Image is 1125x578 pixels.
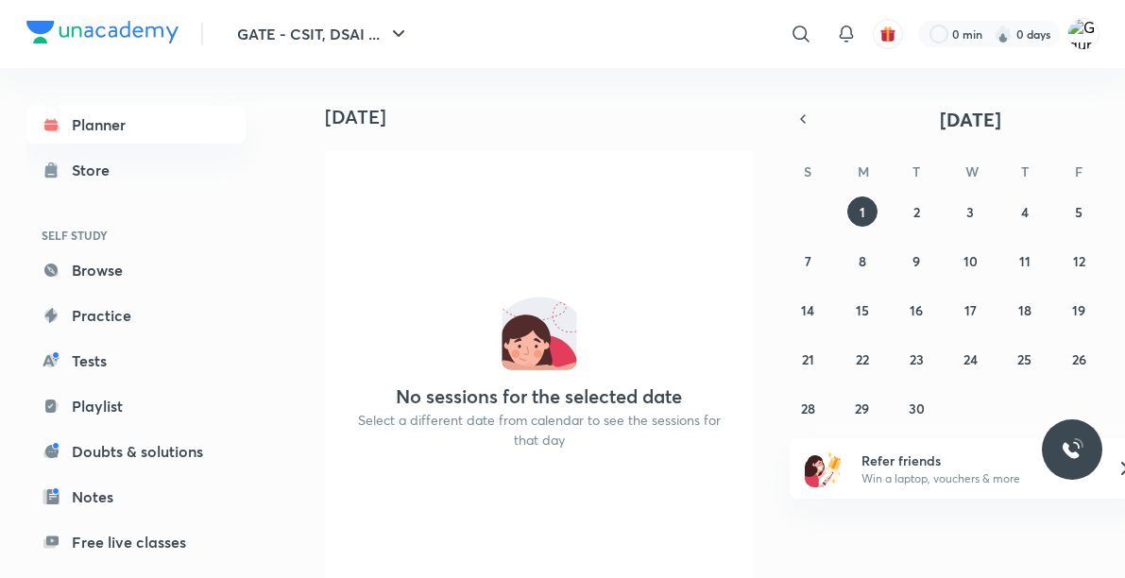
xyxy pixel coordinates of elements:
[805,252,811,270] abbr: September 7, 2025
[994,25,1013,43] img: streak
[955,246,985,276] button: September 10, 2025
[861,450,1094,470] h6: Refer friends
[860,203,865,221] abbr: September 1, 2025
[901,295,931,325] button: September 16, 2025
[1021,162,1029,180] abbr: Thursday
[1073,252,1085,270] abbr: September 12, 2025
[966,203,974,221] abbr: September 3, 2025
[793,295,823,325] button: September 14, 2025
[26,21,179,43] img: Company Logo
[847,393,878,423] button: September 29, 2025
[793,246,823,276] button: September 7, 2025
[793,393,823,423] button: September 28, 2025
[901,393,931,423] button: September 30, 2025
[909,399,925,417] abbr: September 30, 2025
[858,162,869,180] abbr: Monday
[1010,196,1040,227] button: September 4, 2025
[26,433,246,470] a: Doubts & solutions
[940,107,1001,132] span: [DATE]
[859,252,866,270] abbr: September 8, 2025
[912,252,920,270] abbr: September 9, 2025
[26,387,246,425] a: Playlist
[801,301,814,319] abbr: September 14, 2025
[1072,350,1086,368] abbr: September 26, 2025
[856,301,869,319] abbr: September 15, 2025
[1017,350,1031,368] abbr: September 25, 2025
[963,350,978,368] abbr: September 24, 2025
[856,350,869,368] abbr: September 22, 2025
[965,162,979,180] abbr: Wednesday
[26,21,179,48] a: Company Logo
[801,399,815,417] abbr: September 28, 2025
[72,159,121,181] div: Store
[901,344,931,374] button: September 23, 2025
[226,15,421,53] button: GATE - CSIT, DSAI ...
[26,342,246,380] a: Tests
[901,196,931,227] button: September 2, 2025
[1064,246,1094,276] button: September 12, 2025
[847,344,878,374] button: September 22, 2025
[912,162,920,180] abbr: Tuesday
[964,301,977,319] abbr: September 17, 2025
[1075,162,1082,180] abbr: Friday
[26,478,246,516] a: Notes
[1075,203,1082,221] abbr: September 5, 2025
[502,295,577,370] img: No events
[955,344,985,374] button: September 24, 2025
[855,399,869,417] abbr: September 29, 2025
[847,196,878,227] button: September 1, 2025
[396,385,682,408] h4: No sessions for the selected date
[793,344,823,374] button: September 21, 2025
[348,410,731,450] p: Select a different date from calendar to see the sessions for that day
[325,106,769,128] h4: [DATE]
[26,106,246,144] a: Planner
[1064,196,1094,227] button: September 5, 2025
[963,252,978,270] abbr: September 10, 2025
[913,203,920,221] abbr: September 2, 2025
[26,151,246,189] a: Store
[873,19,903,49] button: avatar
[1010,295,1040,325] button: September 18, 2025
[847,246,878,276] button: September 8, 2025
[805,450,843,487] img: referral
[910,350,924,368] abbr: September 23, 2025
[1072,301,1085,319] abbr: September 19, 2025
[1019,252,1031,270] abbr: September 11, 2025
[861,470,1094,487] p: Win a laptop, vouchers & more
[26,297,246,334] a: Practice
[1064,295,1094,325] button: September 19, 2025
[910,301,923,319] abbr: September 16, 2025
[1010,344,1040,374] button: September 25, 2025
[955,295,985,325] button: September 17, 2025
[1018,301,1031,319] abbr: September 18, 2025
[847,295,878,325] button: September 15, 2025
[1067,18,1099,50] img: Gaurav singh
[802,350,814,368] abbr: September 21, 2025
[955,196,985,227] button: September 3, 2025
[26,219,246,251] h6: SELF STUDY
[804,162,811,180] abbr: Sunday
[26,251,246,289] a: Browse
[1061,438,1083,461] img: ttu
[901,246,931,276] button: September 9, 2025
[1010,246,1040,276] button: September 11, 2025
[1021,203,1029,221] abbr: September 4, 2025
[1064,344,1094,374] button: September 26, 2025
[26,523,246,561] a: Free live classes
[879,25,896,42] img: avatar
